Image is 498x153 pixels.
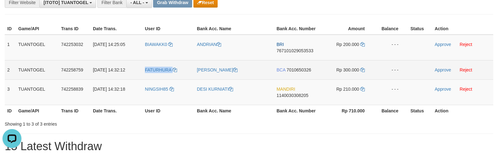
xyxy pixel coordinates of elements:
[277,42,284,47] span: BRI
[194,23,274,35] th: Bank Acc. Name
[5,60,16,79] td: 2
[277,93,308,98] span: Copy 1140030308205 to clipboard
[16,35,59,60] td: TUANTOGEL
[90,23,142,35] th: Date Trans.
[16,105,59,116] th: Game/API
[197,87,233,92] a: DESI KURNIATI
[90,105,142,116] th: Date Trans.
[145,42,173,47] a: BIAWAKK0
[16,79,59,105] td: TUANTOGEL
[374,23,408,35] th: Balance
[61,87,83,92] span: 742258839
[432,23,493,35] th: Action
[435,42,451,47] a: Approve
[5,105,16,116] th: ID
[3,3,21,21] button: Open LiveChat chat widget
[408,23,432,35] th: Status
[432,105,493,116] th: Action
[16,60,59,79] td: TUANTOGEL
[5,140,493,153] h1: 15 Latest Withdraw
[360,42,365,47] a: Copy 200000 to clipboard
[142,105,194,116] th: User ID
[61,67,83,72] span: 742258759
[460,87,472,92] a: Reject
[274,23,323,35] th: Bank Acc. Number
[408,105,432,116] th: Status
[323,105,374,116] th: Rp 710.000
[194,105,274,116] th: Bank Acc. Name
[287,67,311,72] span: Copy 7010650326 to clipboard
[277,67,285,72] span: BCA
[435,67,451,72] a: Approve
[277,87,295,92] span: MANDIRI
[374,105,408,116] th: Balance
[460,67,472,72] a: Reject
[435,87,451,92] a: Approve
[336,67,359,72] span: Rp 300.000
[374,79,408,105] td: - - -
[323,23,374,35] th: Amount
[336,87,359,92] span: Rp 210.000
[360,67,365,72] a: Copy 300000 to clipboard
[5,35,16,60] td: 1
[93,42,125,47] span: [DATE] 14:25:05
[59,105,90,116] th: Trans ID
[93,87,125,92] span: [DATE] 14:32:18
[59,23,90,35] th: Trans ID
[142,23,194,35] th: User ID
[374,60,408,79] td: - - -
[460,42,472,47] a: Reject
[145,42,167,47] span: BIAWAKK0
[16,23,59,35] th: Game/API
[336,42,359,47] span: Rp 200.000
[274,105,323,116] th: Bank Acc. Number
[5,79,16,105] td: 3
[145,67,177,72] a: FATURHURA
[61,42,83,47] span: 742253032
[197,42,221,47] a: ANDRIAN
[374,35,408,60] td: - - -
[145,67,171,72] span: FATURHURA
[93,67,125,72] span: [DATE] 14:32:12
[360,87,365,92] a: Copy 210000 to clipboard
[5,118,203,127] div: Showing 1 to 3 of 3 entries
[145,87,168,92] span: NINGSIH85
[197,67,238,72] a: [PERSON_NAME]
[5,23,16,35] th: ID
[145,87,174,92] a: NINGSIH85
[277,48,313,53] span: Copy 767101029053533 to clipboard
